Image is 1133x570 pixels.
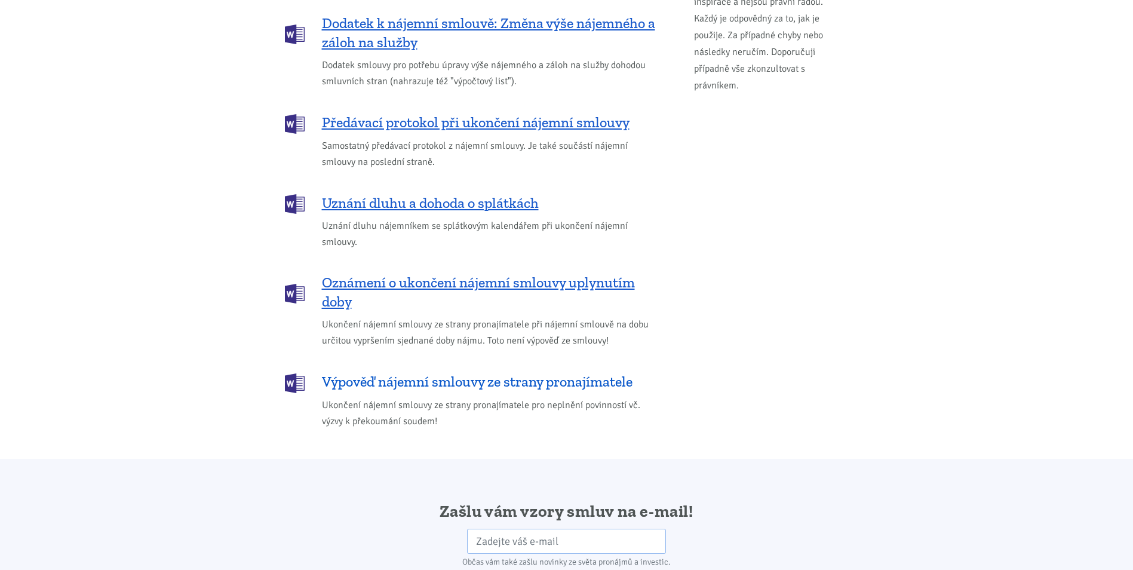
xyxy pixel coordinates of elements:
img: DOCX (Word) [285,284,305,304]
img: DOCX (Word) [285,373,305,393]
img: DOCX (Word) [285,24,305,44]
img: DOCX (Word) [285,114,305,134]
a: Předávací protokol při ukončení nájemní smlouvy [285,113,655,133]
span: Výpověď nájemní smlouvy ze strany pronajímatele [322,372,632,391]
a: Výpověď nájemní smlouvy ze strany pronajímatele [285,372,655,392]
a: Oznámení o ukončení nájemní smlouvy uplynutím doby [285,273,655,311]
span: Oznámení o ukončení nájemní smlouvy uplynutím doby [322,273,655,311]
span: Dodatek k nájemní smlouvě: Změna výše nájemného a záloh na služby [322,14,655,52]
span: Samostatný předávací protokol z nájemní smlouvy. Je také součástí nájemní smlouvy na poslední str... [322,138,655,170]
img: DOCX (Word) [285,194,305,214]
span: Ukončení nájemní smlouvy ze strany pronajímatele při nájemní smlouvě na dobu určitou vypršením sj... [322,317,655,349]
span: Předávací protokol při ukončení nájemní smlouvy [322,113,630,132]
h2: Zašlu vám vzory smluv na e-mail! [413,501,720,522]
span: Uznání dluhu nájemníkem se splátkovým kalendářem při ukončení nájemní smlouvy. [322,218,655,250]
span: Uznání dluhu a dohoda o splátkách [322,194,539,213]
a: Uznání dluhu a dohoda o splátkách [285,193,655,213]
input: Zadejte váš e-mail [467,529,666,554]
span: Dodatek smlouvy pro potřebu úpravy výše nájemného a záloh na služby dohodou smluvních stran (nahr... [322,57,655,90]
span: Ukončení nájemní smlouvy ze strany pronajímatele pro neplnění povinností vč. výzvy k překoumání s... [322,397,655,430]
a: Dodatek k nájemní smlouvě: Změna výše nájemného a záloh na služby [285,14,655,52]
